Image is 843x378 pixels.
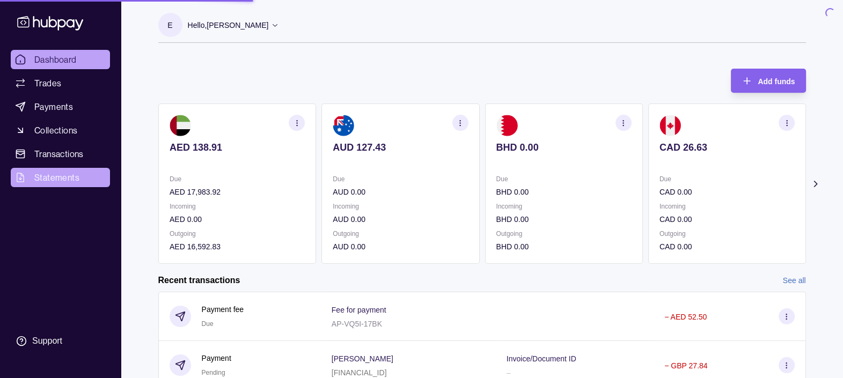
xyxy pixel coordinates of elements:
p: E [167,19,172,31]
a: See all [783,275,806,286]
p: Outgoing [496,228,631,240]
p: Incoming [496,201,631,212]
span: Add funds [758,77,795,86]
a: Support [11,330,110,352]
p: Due [170,173,305,185]
p: BHD 0.00 [496,186,631,198]
p: Fee for payment [332,306,386,314]
p: Due [659,173,794,185]
span: Transactions [34,147,84,160]
span: Collections [34,124,77,137]
p: AED 138.91 [170,142,305,153]
p: AUD 0.00 [333,213,468,225]
p: AP-VQ5I-17BK [332,320,382,328]
p: Outgoing [170,228,305,240]
img: ae [170,115,191,136]
span: Pending [202,369,225,376]
p: AED 17,983.92 [170,186,305,198]
button: Add funds [731,69,805,93]
span: Statements [34,171,79,184]
span: Dashboard [34,53,77,66]
p: Due [333,173,468,185]
p: Incoming [170,201,305,212]
a: Dashboard [11,50,110,69]
p: [PERSON_NAME] [332,354,393,363]
p: − GBP 27.84 [664,361,707,370]
p: [FINANCIAL_ID] [332,368,387,377]
img: au [333,115,354,136]
p: – [507,368,511,377]
p: Payment [202,352,231,364]
p: CAD 0.00 [659,213,794,225]
a: Statements [11,168,110,187]
p: Payment fee [202,303,244,315]
p: CAD 0.00 [659,241,794,253]
p: Outgoing [659,228,794,240]
p: AUD 127.43 [333,142,468,153]
img: ca [659,115,680,136]
p: BHD 0.00 [496,241,631,253]
p: Due [496,173,631,185]
p: BHD 0.00 [496,213,631,225]
p: Incoming [659,201,794,212]
p: − AED 52.50 [664,313,707,321]
p: Hello, [PERSON_NAME] [188,19,269,31]
h2: Recent transactions [158,275,240,286]
img: bh [496,115,517,136]
p: Incoming [333,201,468,212]
a: Collections [11,121,110,140]
p: AED 0.00 [170,213,305,225]
a: Trades [11,73,110,93]
a: Transactions [11,144,110,164]
a: Payments [11,97,110,116]
span: Trades [34,77,61,90]
p: AED 16,592.83 [170,241,305,253]
p: Outgoing [333,228,468,240]
p: CAD 0.00 [659,186,794,198]
p: Invoice/Document ID [507,354,576,363]
span: Due [202,320,214,328]
span: Payments [34,100,73,113]
p: BHD 0.00 [496,142,631,153]
p: AUD 0.00 [333,186,468,198]
div: Support [32,335,62,347]
p: AUD 0.00 [333,241,468,253]
p: CAD 26.63 [659,142,794,153]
